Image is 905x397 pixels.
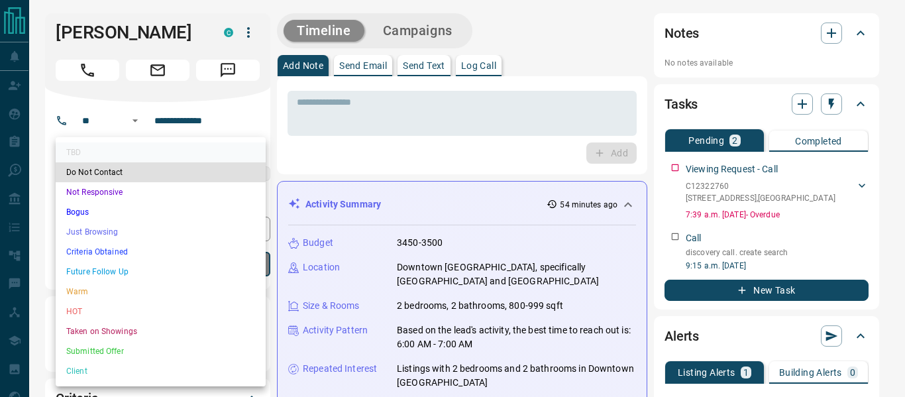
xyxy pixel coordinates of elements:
li: Taken on Showings [56,321,266,341]
li: Just Browsing [56,222,266,242]
li: Bogus [56,202,266,222]
li: HOT [56,302,266,321]
li: Client [56,361,266,381]
li: Criteria Obtained [56,242,266,262]
li: Warm [56,282,266,302]
li: Submitted Offer [56,341,266,361]
li: Not Responsive [56,182,266,202]
li: Future Follow Up [56,262,266,282]
li: Do Not Contact [56,162,266,182]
